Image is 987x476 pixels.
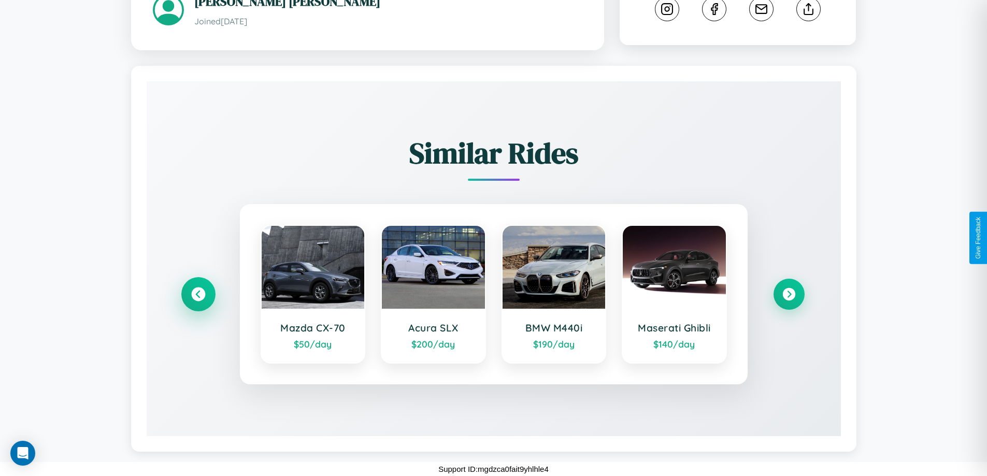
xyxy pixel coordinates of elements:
[392,338,475,350] div: $ 200 /day
[622,225,727,364] a: Maserati Ghibli$140/day
[194,14,582,29] p: Joined [DATE]
[502,225,607,364] a: BMW M440i$190/day
[633,322,716,334] h3: Maserati Ghibli
[513,322,595,334] h3: BMW M440i
[392,322,475,334] h3: Acura SLX
[975,217,982,259] div: Give Feedback
[633,338,716,350] div: $ 140 /day
[272,338,354,350] div: $ 50 /day
[272,322,354,334] h3: Mazda CX-70
[438,462,549,476] p: Support ID: mgdzca0fait9yhlhle4
[183,133,805,173] h2: Similar Rides
[261,225,366,364] a: Mazda CX-70$50/day
[10,441,35,466] div: Open Intercom Messenger
[513,338,595,350] div: $ 190 /day
[381,225,486,364] a: Acura SLX$200/day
